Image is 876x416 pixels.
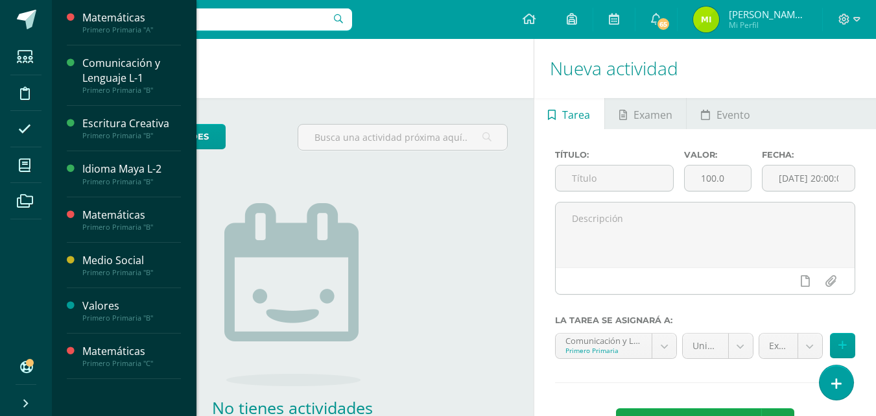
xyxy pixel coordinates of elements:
a: ValoresPrimero Primaria "B" [82,299,181,323]
a: Escritura CreativaPrimero Primaria "B" [82,116,181,140]
div: Primero Primaria "B" [82,177,181,186]
div: Comunicación y Lenguaje L-1 'B' [565,334,642,346]
label: Valor: [684,150,752,160]
div: Primero Primaria "B" [82,313,181,323]
input: Busca un usuario... [60,8,352,31]
input: Busca una actividad próxima aquí... [298,125,506,150]
a: Unidad 4 [683,334,753,358]
div: Primero Primaria "B" [82,268,181,277]
span: [PERSON_NAME] de la [PERSON_NAME] [729,8,807,21]
span: Unidad 4 [693,334,718,358]
div: Primero Primaria "C" [82,359,181,368]
a: Idioma Maya L-2Primero Primaria "B" [82,162,181,186]
div: Primero Primaria "A" [82,25,181,34]
a: Comunicación y Lenguaje L-1 'B'Primero Primaria [556,334,676,358]
div: Primero Primaria "B" [82,223,181,232]
span: Examen de unidad (40.0%) [769,334,788,358]
span: 65 [656,17,670,31]
input: Título [556,165,674,191]
div: Valores [82,299,181,313]
span: Examen [633,99,672,130]
div: Medio Social [82,253,181,268]
input: Puntos máximos [685,165,751,191]
div: Matemáticas [82,10,181,25]
div: Idioma Maya L-2 [82,162,181,177]
a: MatemáticasPrimero Primaria "B" [82,208,181,232]
span: Tarea [562,99,590,130]
a: Comunicación y Lenguaje L-1Primero Primaria "B" [82,56,181,95]
img: 7083528cf830f4a114e6d6bae7e1180e.png [693,6,719,32]
span: Mi Perfil [729,19,807,31]
span: Evento [716,99,750,130]
a: Examen [605,98,686,129]
div: Matemáticas [82,208,181,223]
div: Escritura Creativa [82,116,181,131]
div: Comunicación y Lenguaje L-1 [82,56,181,86]
a: MatemáticasPrimero Primaria "C" [82,344,181,368]
label: Título: [555,150,674,160]
div: Primero Primaria "B" [82,131,181,140]
a: Tarea [534,98,604,129]
label: La tarea se asignará a: [555,315,855,325]
a: Examen de unidad (40.0%) [759,334,822,358]
div: Primero Primaria [565,346,642,355]
h1: Actividades [67,39,518,98]
div: Primero Primaria "B" [82,86,181,95]
a: Evento [687,98,764,129]
input: Fecha de entrega [763,165,855,191]
label: Fecha: [762,150,855,160]
img: no_activities.png [224,203,361,386]
a: Medio SocialPrimero Primaria "B" [82,253,181,277]
div: Matemáticas [82,344,181,359]
a: MatemáticasPrimero Primaria "A" [82,10,181,34]
h1: Nueva actividad [550,39,860,98]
